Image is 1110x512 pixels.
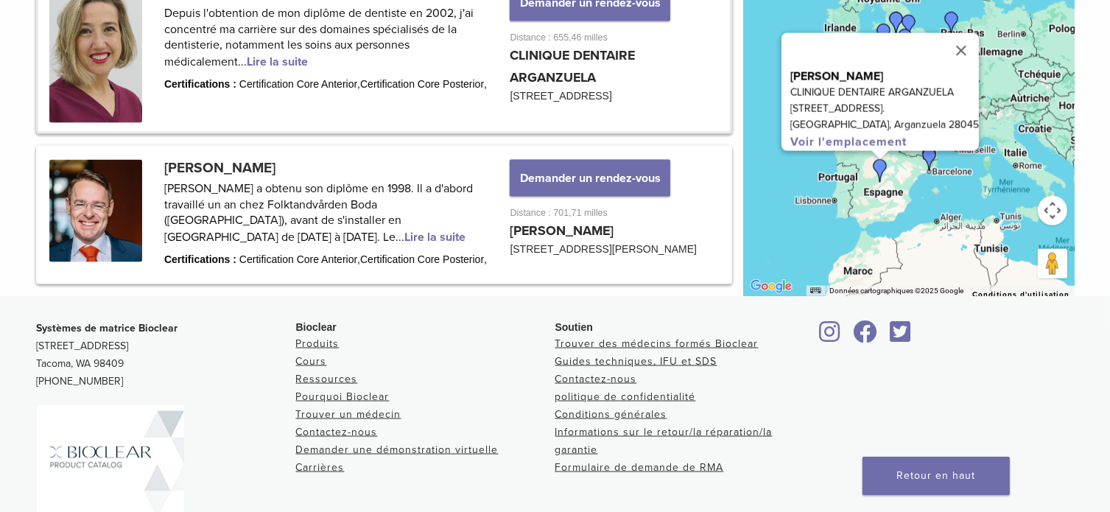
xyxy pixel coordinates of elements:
[296,390,390,403] a: Pourquoi Bioclear
[296,443,499,456] a: Demander une démonstration virtuelle
[790,119,979,131] font: [GEOGRAPHIC_DATA], Arganzuela 28045
[872,24,896,47] div: Dr. Mark Vincent
[555,426,773,456] a: Informations sur le retour/la réparation/la garantie
[790,86,954,99] font: CLINIQUE DENTAIRE ARGANZUELA
[1038,249,1067,278] button: Faites glisser Pegman sur la carte pour ouvrir Street View
[897,15,921,38] div: Dr. Shuk Yin, Yip
[555,321,593,333] font: Soutien
[296,355,327,368] a: Cours
[885,12,908,35] div: Dr. Claire Burgess
[296,337,340,350] a: Produits
[510,160,670,197] button: Demander un rendez-vous
[555,408,667,421] a: Conditions générales
[555,355,717,368] a: Guides techniques, IFU et SDS
[37,375,124,387] font: [PHONE_NUMBER]
[296,373,358,385] a: Ressources
[893,29,917,52] div: Dr. Richard Brooks
[810,286,821,296] button: Raccourcis clavier
[944,33,979,69] button: Fermer
[555,337,759,350] a: Trouver des médecins formés Bioclear
[863,457,1010,495] a: Retour en haut
[555,373,637,385] a: Contactez-nous
[849,329,882,344] a: Bioclear
[973,290,1070,299] a: Conditions d'utilisation (s'ouvre dans un nouvel onglet)
[296,461,345,474] a: Carrières
[830,287,964,295] font: Données cartographiques ©2025 Google
[790,135,907,150] a: Voir l'emplacement
[37,322,178,334] font: Systèmes de matrice Bioclear
[37,357,124,370] font: Tacoma, WA 98409
[747,277,795,296] a: Ouvrir cette zone dans Google Maps (dans une nouvelle fenêtre)
[296,408,401,421] a: Trouver un médecin
[918,148,941,172] div: Dr. Patricia Gatón
[897,469,976,482] font: Retour en haut
[1038,196,1067,225] button: Commandes de la caméra de la carte
[520,171,661,186] font: Demander un rendez-vous
[940,12,963,35] div: Dr. Mercedes Robles-Medina
[790,69,883,84] font: [PERSON_NAME]
[37,340,129,352] font: [STREET_ADDRESS]
[555,390,696,403] a: politique de confidentialité
[296,426,378,438] a: Contactez-nous
[868,159,892,183] div: Carmen Martin
[885,329,916,344] a: Bioclear
[790,102,885,115] font: [STREET_ADDRESS].
[973,290,1070,299] font: Conditions d'utilisation
[815,329,846,344] a: Bioclear
[747,277,795,296] img: Google
[296,321,337,333] font: Bioclear
[555,461,724,474] a: Formulaire de demande de RMA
